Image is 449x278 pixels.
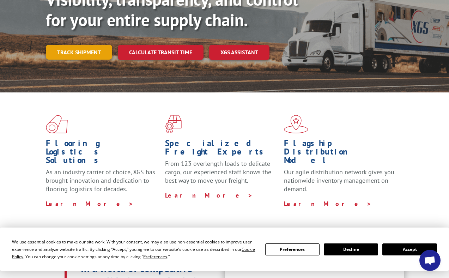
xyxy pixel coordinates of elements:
[419,250,441,271] a: Open chat
[165,115,182,133] img: xgs-icon-focused-on-flooring-red
[143,254,167,260] span: Preferences
[284,115,308,133] img: xgs-icon-flagship-distribution-model-red
[165,191,253,199] a: Learn More >
[46,115,68,133] img: xgs-icon-total-supply-chain-intelligence-red
[46,200,134,208] a: Learn More >
[265,243,320,255] button: Preferences
[46,139,160,168] h1: Flooring Logistics Solutions
[118,45,204,60] a: Calculate transit time
[165,159,279,191] p: From 123 overlength loads to delicate cargo, our experienced staff knows the best way to move you...
[284,168,394,193] span: Our agile distribution network gives you nationwide inventory management on demand.
[46,45,112,60] a: Track shipment
[165,139,279,159] h1: Specialized Freight Experts
[209,45,269,60] a: XGS ASSISTANT
[324,243,378,255] button: Decline
[12,238,256,260] div: We use essential cookies to make our site work. With your consent, we may also use non-essential ...
[284,139,398,168] h1: Flagship Distribution Model
[46,168,155,193] span: As an industry carrier of choice, XGS has brought innovation and dedication to flooring logistics...
[284,200,372,208] a: Learn More >
[382,243,437,255] button: Accept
